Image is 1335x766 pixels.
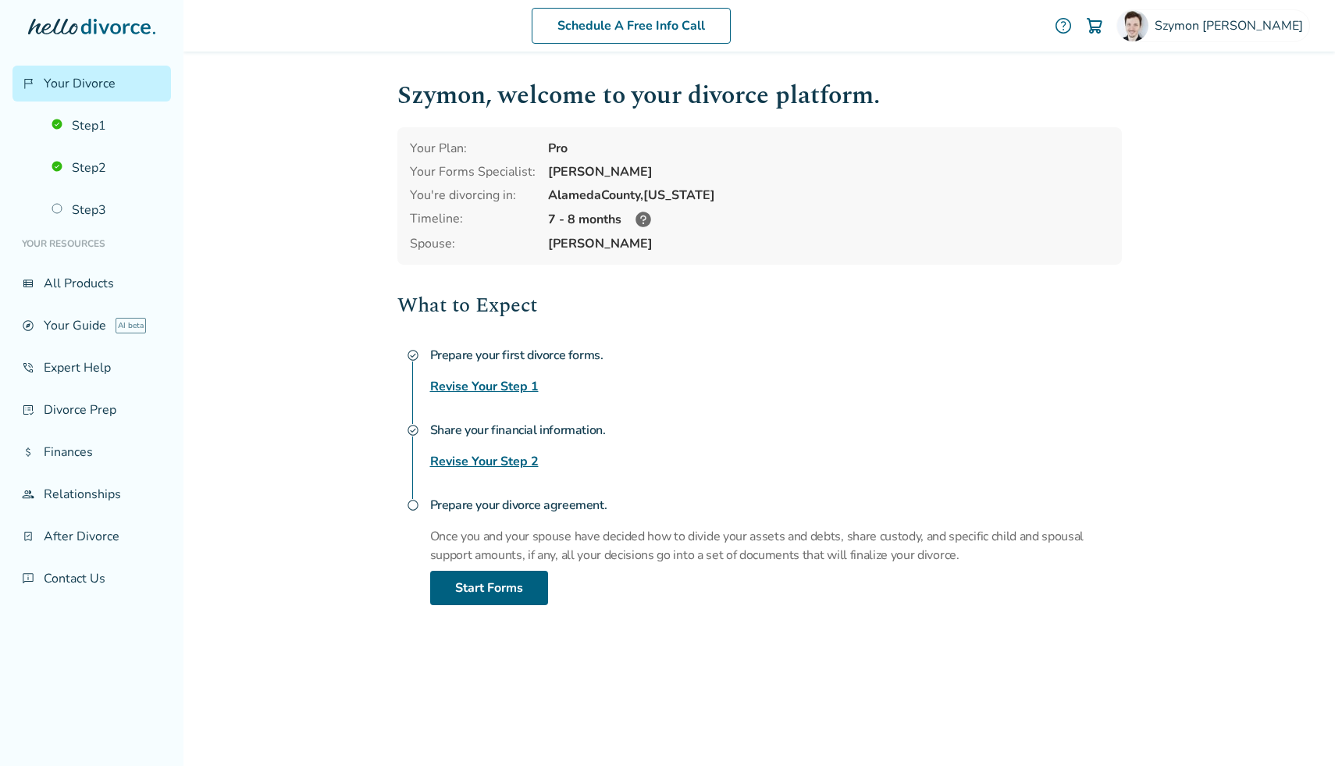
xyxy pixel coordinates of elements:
[12,518,171,554] a: bookmark_checkAfter Divorce
[430,340,1122,371] h4: Prepare your first divorce forms.
[430,415,1122,446] h4: Share your financial information.
[22,530,34,543] span: bookmark_check
[1117,10,1148,41] img: Szymon Jakubczak
[22,404,34,416] span: list_alt_check
[410,163,536,180] div: Your Forms Specialist:
[116,318,146,333] span: AI beta
[532,8,731,44] a: Schedule A Free Info Call
[430,377,539,396] a: Revise Your Step 1
[22,319,34,332] span: explore
[410,140,536,157] div: Your Plan:
[22,362,34,374] span: phone_in_talk
[12,392,171,428] a: list_alt_checkDivorce Prep
[12,434,171,470] a: attach_moneyFinances
[410,235,536,252] span: Spouse:
[44,75,116,92] span: Your Divorce
[12,561,171,597] a: chat_infoContact Us
[407,349,419,362] span: check_circle
[12,265,171,301] a: view_listAll Products
[22,277,34,290] span: view_list
[407,499,419,511] span: radio_button_unchecked
[1155,17,1309,34] span: Szymon [PERSON_NAME]
[430,490,1122,521] h4: Prepare your divorce agreement.
[12,350,171,386] a: phone_in_talkExpert Help
[1054,16,1073,35] a: help
[12,66,171,102] a: flag_2Your Divorce
[42,108,171,144] a: Step1
[548,140,1109,157] div: Pro
[42,192,171,228] a: Step3
[12,308,171,344] a: exploreYour GuideAI beta
[410,210,536,229] div: Timeline:
[397,290,1122,321] h2: What to Expect
[407,424,419,436] span: check_circle
[12,476,171,512] a: groupRelationships
[430,452,539,471] a: Revise Your Step 2
[548,187,1109,204] div: Alameda County, [US_STATE]
[22,572,34,585] span: chat_info
[548,163,1109,180] div: [PERSON_NAME]
[548,235,1109,252] span: [PERSON_NAME]
[22,77,34,90] span: flag_2
[397,77,1122,115] h1: Szymon , welcome to your divorce platform.
[1085,16,1104,35] img: Cart
[548,210,1109,229] div: 7 - 8 months
[430,527,1122,565] p: Once you and your spouse have decided how to divide your assets and debts, share custody, and spe...
[430,571,548,605] a: Start Forms
[22,446,34,458] span: attach_money
[42,150,171,186] a: Step2
[12,228,171,259] li: Your Resources
[22,488,34,501] span: group
[410,187,536,204] div: You're divorcing in:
